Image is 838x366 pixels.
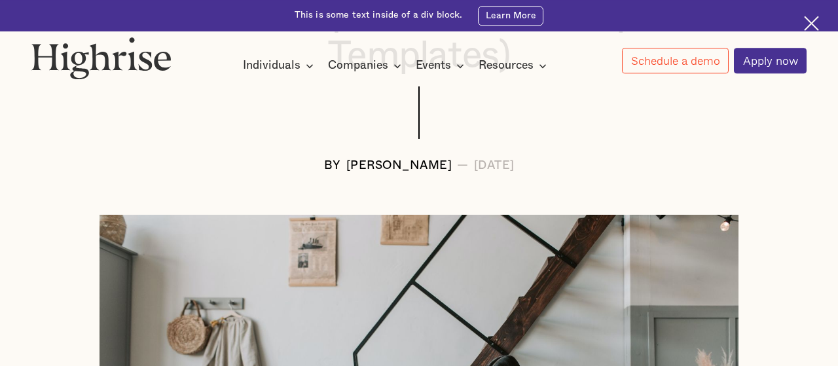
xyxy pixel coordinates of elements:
[328,58,405,73] div: Companies
[346,160,452,173] div: [PERSON_NAME]
[416,58,451,73] div: Events
[324,160,341,173] div: BY
[479,58,534,73] div: Resources
[416,58,468,73] div: Events
[622,48,729,73] a: Schedule a demo
[804,16,819,31] img: Cross icon
[457,160,469,173] div: —
[243,58,301,73] div: Individuals
[734,48,807,74] a: Apply now
[328,58,388,73] div: Companies
[479,58,551,73] div: Resources
[31,37,172,79] img: Highrise logo
[243,58,318,73] div: Individuals
[295,9,463,22] div: This is some text inside of a div block.
[478,6,543,26] a: Learn More
[474,160,515,173] div: [DATE]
